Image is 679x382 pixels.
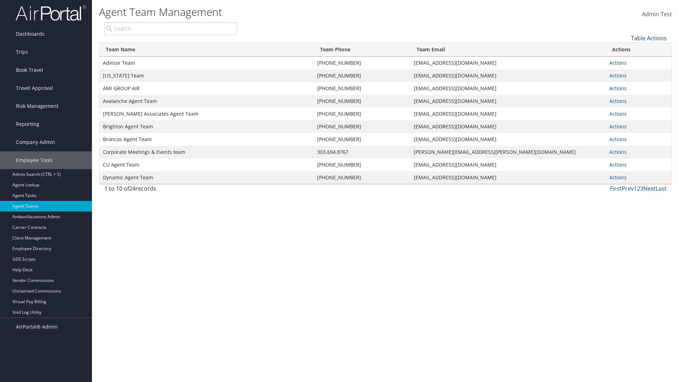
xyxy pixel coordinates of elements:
[99,133,314,146] td: Broncos Agent Team
[99,57,314,69] td: Advisor Team
[609,174,627,181] a: Actions
[16,43,28,61] span: Trips
[314,146,410,158] td: 303.694.8767
[410,82,606,95] td: [EMAIL_ADDRESS][DOMAIN_NAME]
[104,22,237,35] input: Search
[99,146,314,158] td: Corporate Meetings & Events team
[609,85,627,92] a: Actions
[643,185,656,192] a: Next
[637,185,640,192] a: 2
[410,133,606,146] td: [EMAIL_ADDRESS][DOMAIN_NAME]
[609,110,627,117] a: Actions
[99,108,314,120] td: [PERSON_NAME] Associates Agent Team
[314,69,410,82] td: [PHONE_NUMBER]
[314,158,410,171] td: [PHONE_NUMBER]
[410,57,606,69] td: [EMAIL_ADDRESS][DOMAIN_NAME]
[129,185,135,192] span: 24
[634,185,637,192] a: 1
[642,10,672,18] span: Admin Test
[314,171,410,184] td: [PHONE_NUMBER]
[16,97,58,115] span: Risk Management
[99,171,314,184] td: Dynamic Agent Team
[16,151,53,169] span: Employee Tools
[609,72,627,79] a: Actions
[609,59,627,66] a: Actions
[314,133,410,146] td: [PHONE_NUMBER]
[314,95,410,108] td: [PHONE_NUMBER]
[410,158,606,171] td: [EMAIL_ADDRESS][DOMAIN_NAME]
[16,318,58,336] span: AirPortal® Admin
[16,133,55,151] span: Company Admin
[16,5,86,21] img: airportal-logo.png
[314,82,410,95] td: [PHONE_NUMBER]
[16,115,39,133] span: Reporting
[606,43,672,57] th: Actions
[410,95,606,108] td: [EMAIL_ADDRESS][DOMAIN_NAME]
[609,149,627,155] a: Actions
[631,34,667,42] a: Table Actions
[314,43,410,57] th: Team Phone: activate to sort column ascending
[609,98,627,104] a: Actions
[656,185,667,192] a: Last
[99,82,314,95] td: AMI GROUP AIR
[410,120,606,133] td: [EMAIL_ADDRESS][DOMAIN_NAME]
[410,43,606,57] th: Team Email: activate to sort column ascending
[622,185,634,192] a: Prev
[99,95,314,108] td: Avalanche Agent Team
[609,136,627,143] a: Actions
[314,120,410,133] td: [PHONE_NUMBER]
[314,108,410,120] td: [PHONE_NUMBER]
[104,184,237,196] div: 1 to 10 of records
[642,4,672,25] a: Admin Test
[609,123,627,130] a: Actions
[410,146,606,158] td: [PERSON_NAME][EMAIL_ADDRESS][PERSON_NAME][DOMAIN_NAME]
[99,158,314,171] td: CU Agent Team
[410,108,606,120] td: [EMAIL_ADDRESS][DOMAIN_NAME]
[99,5,481,19] h1: Agent Team Management
[410,171,606,184] td: [EMAIL_ADDRESS][DOMAIN_NAME]
[16,25,45,43] span: Dashboards
[609,161,627,168] a: Actions
[16,61,43,79] span: Book Travel
[314,57,410,69] td: [PHONE_NUMBER]
[610,185,622,192] a: First
[99,43,314,57] th: Team Name: activate to sort column descending
[99,69,314,82] td: [US_STATE] Team
[410,69,606,82] td: [EMAIL_ADDRESS][DOMAIN_NAME]
[640,185,643,192] a: 3
[16,79,53,97] span: Travel Approval
[99,120,314,133] td: Brighton Agent Team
